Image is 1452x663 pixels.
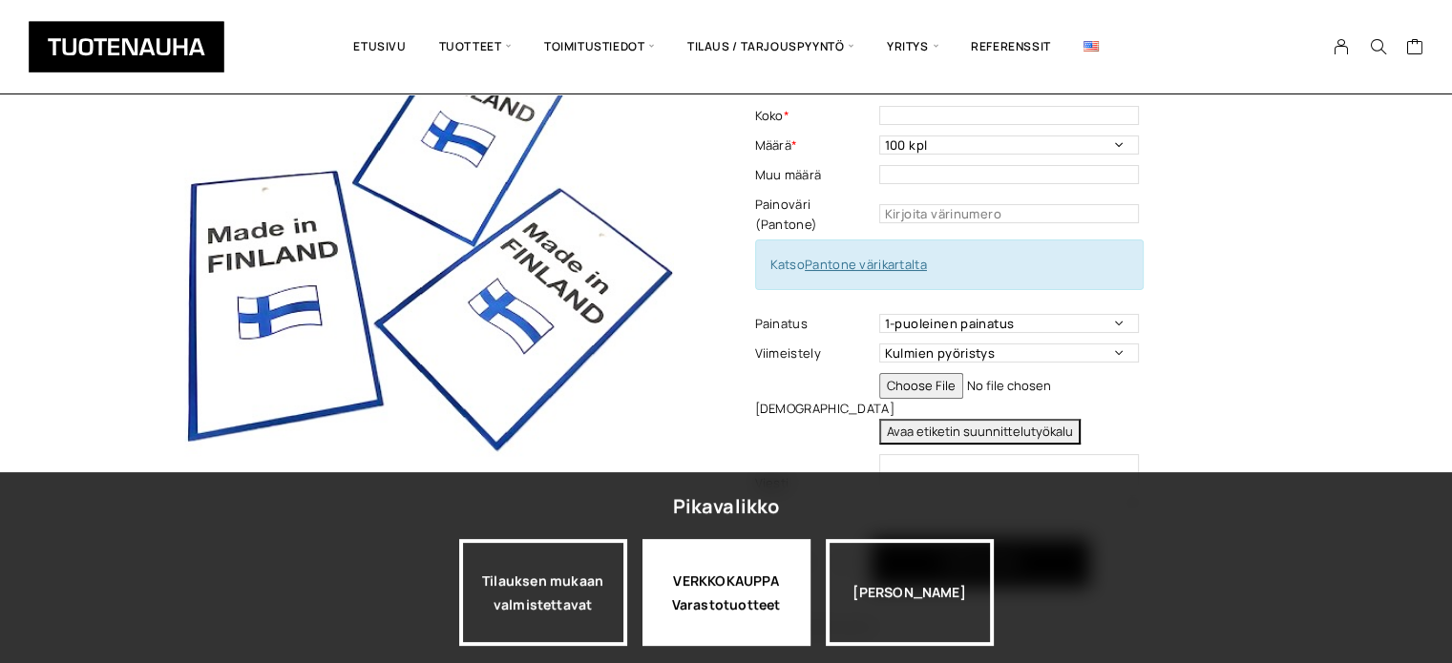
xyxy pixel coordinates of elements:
[1359,38,1396,55] button: Search
[805,256,927,273] a: Pantone värikartalta
[337,14,422,79] a: Etusivu
[755,135,874,155] label: Määrä
[671,14,871,79] span: Tilaus / Tarjouspyyntö
[755,343,874,363] label: Viimeistely
[642,539,810,646] div: VERKKOKAUPPA Varastotuotteet
[755,106,874,126] label: Koko
[642,539,810,646] a: VERKKOKAUPPAVarastotuotteet
[879,419,1081,445] button: Avaa etiketin suunnittelutyökalu
[29,21,224,73] img: Tuotenauha Oy
[755,195,874,235] label: Painoväri (Pantone)
[1405,37,1423,60] a: Cart
[879,204,1139,223] input: Kirjoita värinumero
[1084,41,1099,52] img: English
[871,14,955,79] span: Yritys
[755,314,874,334] label: Painatus
[459,539,627,646] a: Tilauksen mukaan valmistettavat
[770,256,927,273] span: Katso
[423,14,528,79] span: Tuotteet
[672,489,779,524] div: Pikavalikko
[955,14,1067,79] a: Referenssit
[826,539,994,646] div: [PERSON_NAME]
[755,165,874,185] label: Muu määrä
[528,14,671,79] span: Toimitustiedot
[755,399,874,419] label: [DEMOGRAPHIC_DATA]
[1323,38,1360,55] a: My Account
